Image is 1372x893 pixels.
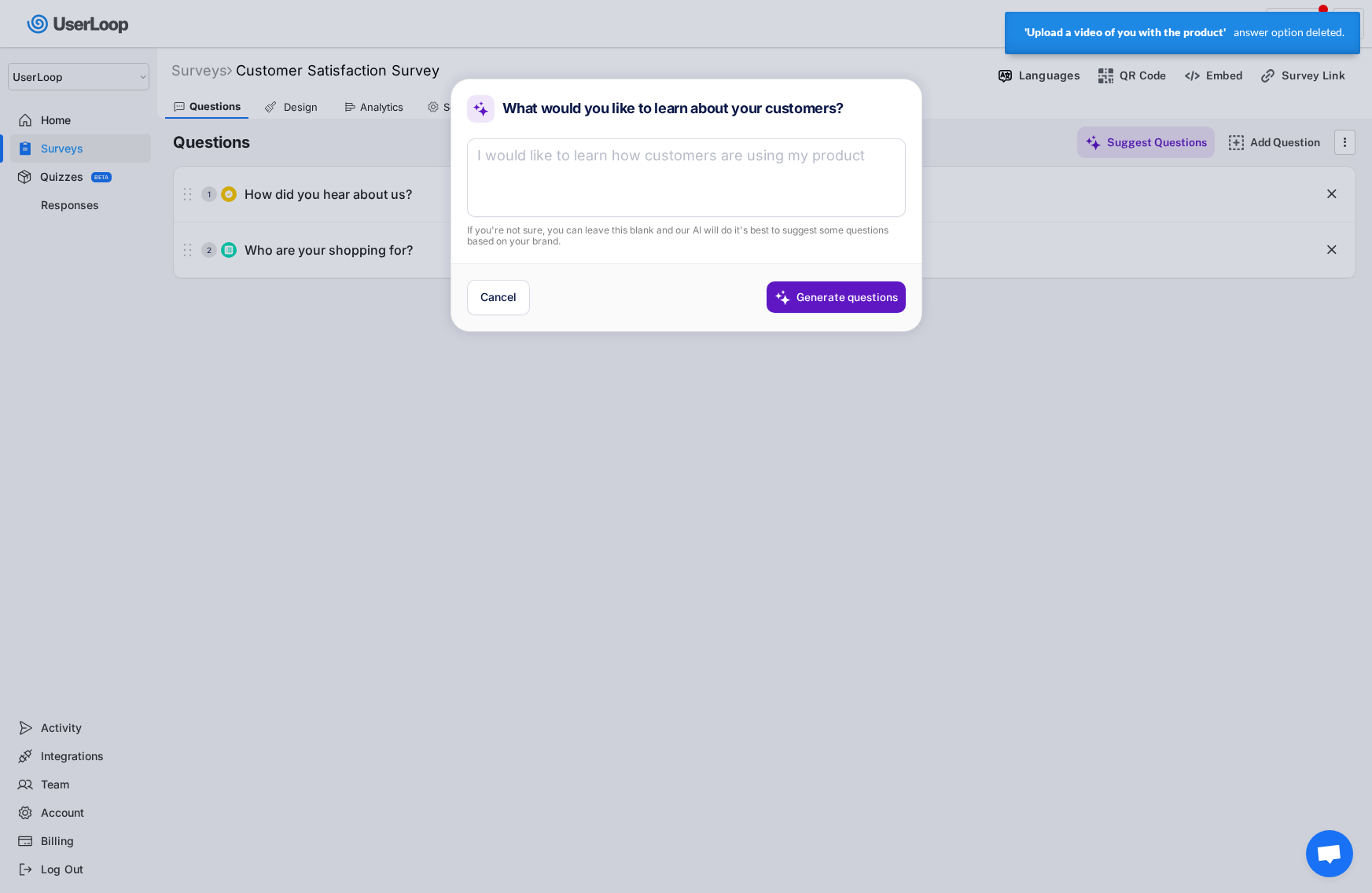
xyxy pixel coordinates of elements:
[1024,26,1226,39] strong: 'Upload a video of you with the product'
[796,290,898,304] div: Generate questions
[774,289,791,306] img: MagicMajor.svg
[1306,830,1353,877] div: Open chat
[467,225,906,248] div: If you're not sure, you can leave this blank and our AI will do it's best to suggest some questio...
[495,100,844,118] h4: What would you like to learn about your customers?
[473,101,489,117] img: MagicMajor%20%28Purple%29.svg
[1234,26,1344,39] p: answer option deleted.
[467,280,530,315] button: Cancel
